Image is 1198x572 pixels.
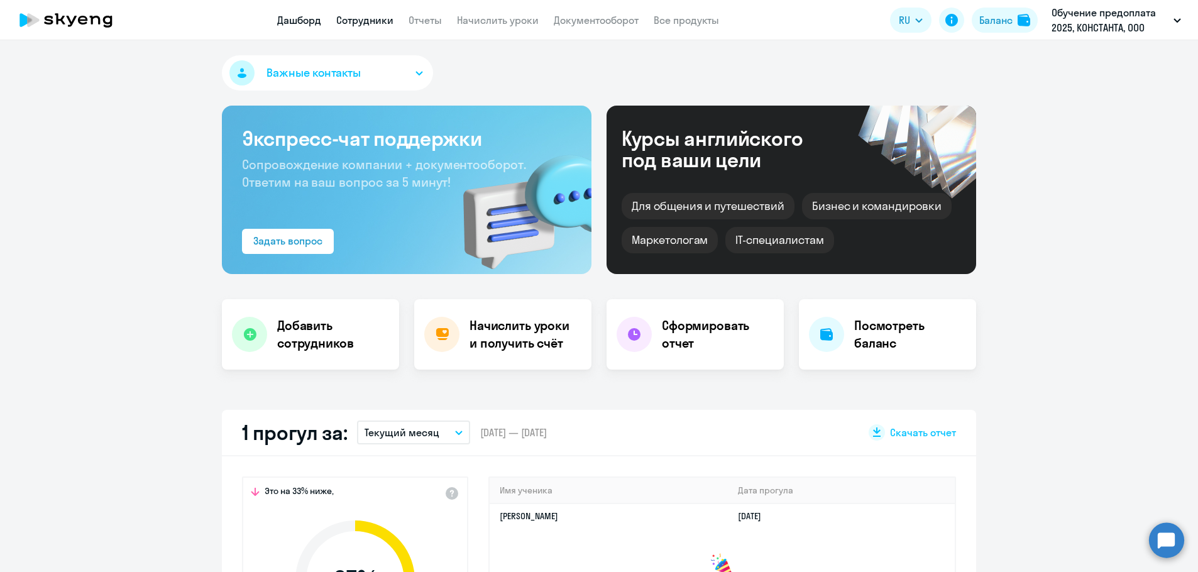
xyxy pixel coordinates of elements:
p: Обучение предоплата 2025, КОНСТАНТА, ООО [1052,5,1168,35]
div: Маркетологам [622,227,718,253]
a: [PERSON_NAME] [500,510,558,522]
div: Баланс [979,13,1013,28]
span: RU [899,13,910,28]
a: [DATE] [738,510,771,522]
th: Дата прогула [728,478,955,503]
button: Балансbalance [972,8,1038,33]
div: Курсы английского под ваши цели [622,128,837,170]
a: Начислить уроки [457,14,539,26]
a: Дашборд [277,14,321,26]
img: bg-img [445,133,591,274]
button: Обучение предоплата 2025, КОНСТАНТА, ООО [1045,5,1187,35]
span: Сопровождение компании + документооборот. Ответим на ваш вопрос за 5 минут! [242,157,526,190]
h3: Экспресс-чат поддержки [242,126,571,151]
div: Задать вопрос [253,233,322,248]
button: Важные контакты [222,55,433,91]
h2: 1 прогул за: [242,420,347,445]
a: Все продукты [654,14,719,26]
a: Документооборот [554,14,639,26]
span: Важные контакты [267,65,361,81]
h4: Начислить уроки и получить счёт [470,317,579,352]
button: Текущий месяц [357,421,470,444]
h4: Посмотреть баланс [854,317,966,352]
h4: Добавить сотрудников [277,317,389,352]
span: Это на 33% ниже, [265,485,334,500]
button: RU [890,8,931,33]
img: balance [1018,14,1030,26]
a: Отчеты [409,14,442,26]
a: Сотрудники [336,14,393,26]
div: IT-специалистам [725,227,833,253]
span: Скачать отчет [890,426,956,439]
div: Для общения и путешествий [622,193,794,219]
span: [DATE] — [DATE] [480,426,547,439]
p: Текущий месяц [365,425,439,440]
div: Бизнес и командировки [802,193,952,219]
th: Имя ученика [490,478,728,503]
h4: Сформировать отчет [662,317,774,352]
button: Задать вопрос [242,229,334,254]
